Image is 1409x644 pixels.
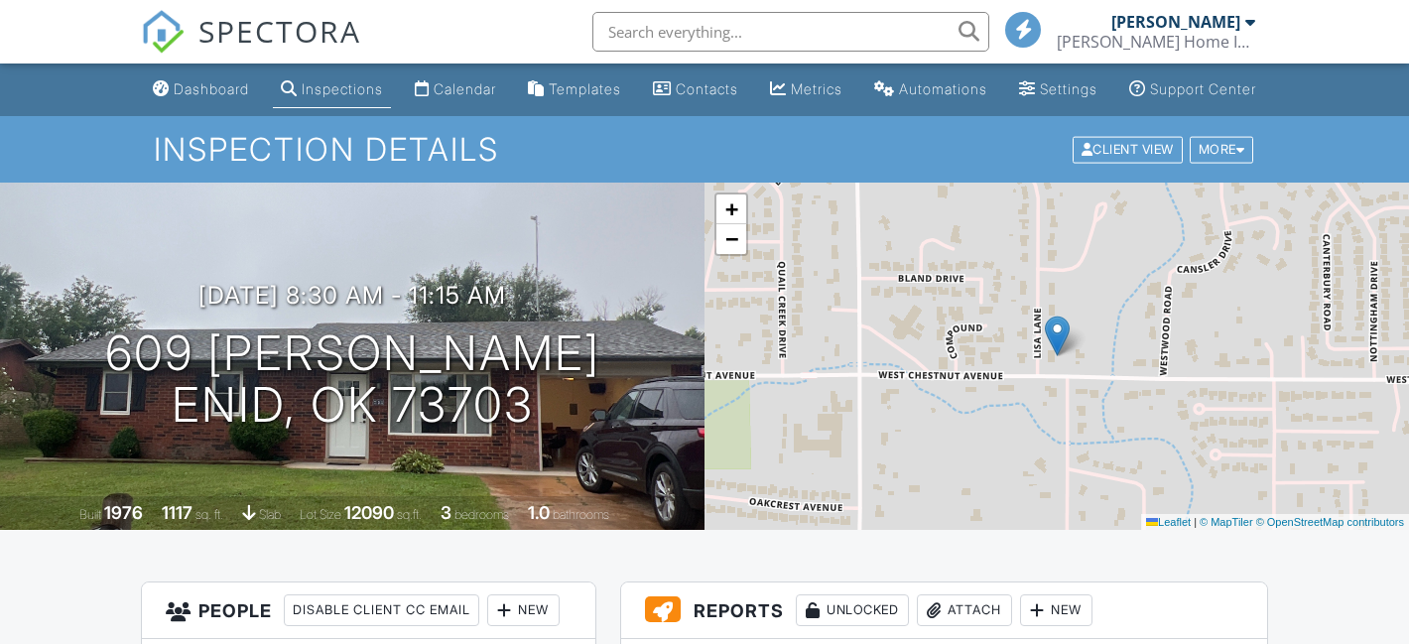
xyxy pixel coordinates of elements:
[434,80,496,97] div: Calendar
[198,10,361,52] span: SPECTORA
[1200,516,1253,528] a: © MapTiler
[917,594,1012,626] div: Attach
[520,71,629,108] a: Templates
[716,194,746,224] a: Zoom in
[397,507,422,522] span: sq.ft.
[454,507,509,522] span: bedrooms
[344,502,394,523] div: 12090
[1256,516,1404,528] a: © OpenStreetMap contributors
[645,71,746,108] a: Contacts
[725,226,738,251] span: −
[154,132,1255,167] h1: Inspection Details
[145,71,257,108] a: Dashboard
[1111,12,1240,32] div: [PERSON_NAME]
[104,502,143,523] div: 1976
[142,582,595,639] h3: People
[1020,594,1092,626] div: New
[284,594,479,626] div: Disable Client CC Email
[1011,71,1105,108] a: Settings
[899,80,987,97] div: Automations
[592,12,989,52] input: Search everything...
[198,282,506,309] h3: [DATE] 8:30 am - 11:15 am
[796,594,909,626] div: Unlocked
[1040,80,1097,97] div: Settings
[676,80,738,97] div: Contacts
[791,80,842,97] div: Metrics
[1194,516,1197,528] span: |
[716,224,746,254] a: Zoom out
[302,80,383,97] div: Inspections
[621,582,1267,639] h3: Reports
[195,507,223,522] span: sq. ft.
[79,507,101,522] span: Built
[528,502,550,523] div: 1.0
[174,80,249,97] div: Dashboard
[487,594,560,626] div: New
[1150,80,1256,97] div: Support Center
[441,502,451,523] div: 3
[762,71,850,108] a: Metrics
[407,71,504,108] a: Calendar
[273,71,391,108] a: Inspections
[1045,316,1070,356] img: Marker
[259,507,281,522] span: slab
[553,507,609,522] span: bathrooms
[1121,71,1264,108] a: Support Center
[1073,136,1183,163] div: Client View
[1190,136,1254,163] div: More
[141,10,185,54] img: The Best Home Inspection Software - Spectora
[866,71,995,108] a: Automations (Basic)
[725,196,738,221] span: +
[141,27,361,68] a: SPECTORA
[300,507,341,522] span: Lot Size
[1071,141,1188,156] a: Client View
[105,327,600,433] h1: 609 [PERSON_NAME] Enid, OK 73703
[1057,32,1255,52] div: Gentry Home Inspections, LLC
[162,502,192,523] div: 1117
[1146,516,1191,528] a: Leaflet
[549,80,621,97] div: Templates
